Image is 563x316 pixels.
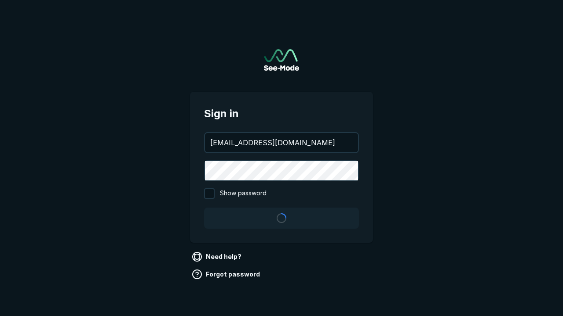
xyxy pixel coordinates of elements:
input: your@email.com [205,133,358,152]
span: Show password [220,188,267,199]
img: See-Mode Logo [264,49,299,71]
a: Need help? [190,250,245,264]
a: Go to sign in [264,49,299,71]
span: Sign in [204,106,359,122]
a: Forgot password [190,267,263,281]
